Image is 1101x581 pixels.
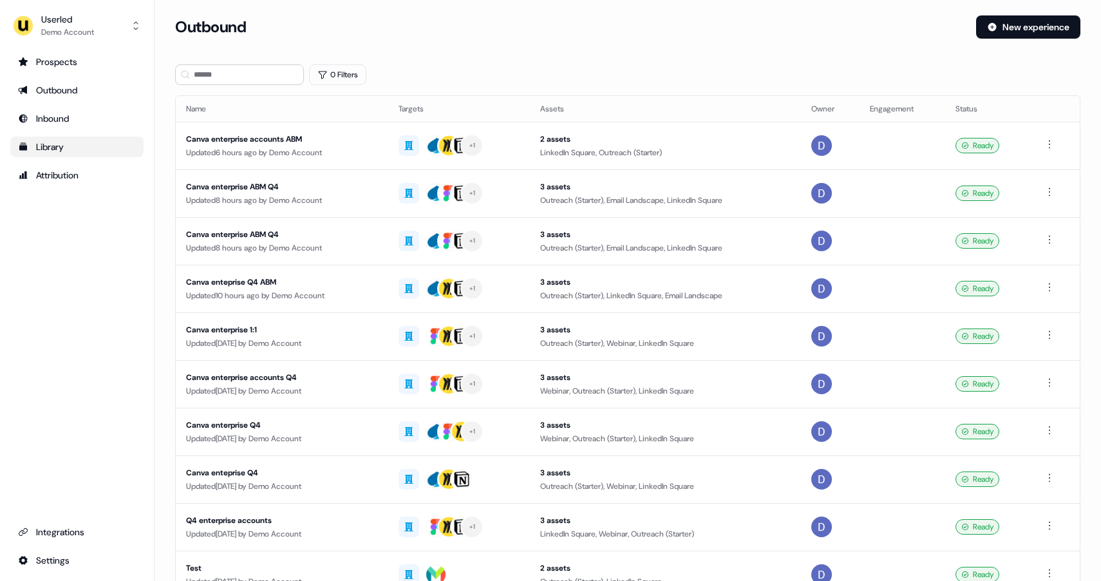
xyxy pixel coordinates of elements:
div: 3 assets [540,419,791,432]
div: Ready [955,376,999,392]
div: Canva enterprise ABM Q4 [186,228,378,241]
h3: Outbound [175,17,246,37]
div: + 1 [469,426,476,437]
div: Canva enterprise accounts Q4 [186,371,378,384]
button: UserledDemo Account [10,10,144,41]
a: Go to prospects [10,52,144,72]
div: Outbound [18,84,136,97]
div: Updated 8 hours ago by Demo Account [186,242,378,254]
div: + 1 [469,521,476,533]
div: + 1 [469,378,476,390]
div: Updated 8 hours ago by Demo Account [186,194,378,207]
img: Demo [811,469,832,490]
button: 0 Filters [309,64,366,85]
div: Updated [DATE] by Demo Account [186,385,378,397]
button: New experience [976,15,1080,39]
div: + 1 [469,283,476,294]
div: Ready [955,186,999,201]
th: Targets [388,96,529,122]
a: Go to integrations [10,550,144,571]
div: Demo Account [41,26,94,39]
div: Updated [DATE] by Demo Account [186,432,378,445]
div: Updated [DATE] by Demo Account [186,528,378,540]
img: Demo [811,231,832,251]
div: 3 assets [540,514,791,527]
img: Demo [811,374,832,394]
a: Go to attribution [10,165,144,186]
div: Webinar, Outreach (Starter), LinkedIn Square [540,432,791,445]
div: Userled [41,13,94,26]
th: Status [945,96,1031,122]
div: 3 assets [540,371,791,384]
div: Outreach (Starter), LinkedIn Square, Email Landscape [540,289,791,302]
div: Ready [955,424,999,439]
div: Updated 6 hours ago by Demo Account [186,146,378,159]
div: Updated 10 hours ago by Demo Account [186,289,378,302]
div: Canva enterprise Q4 [186,419,378,432]
div: Canva enterprise ABM Q4 [186,180,378,193]
img: Demo [811,517,832,537]
div: Canva enteprise Q4 ABM [186,276,378,289]
a: Go to templates [10,137,144,157]
th: Engagement [860,96,946,122]
div: Ready [955,471,999,487]
div: Outreach (Starter), Webinar, LinkedIn Square [540,337,791,350]
div: Canva enterprise 1:1 [186,323,378,336]
div: 3 assets [540,180,791,193]
div: Ready [955,233,999,249]
div: Outreach (Starter), Email Landscape, LinkedIn Square [540,242,791,254]
th: Assets [530,96,801,122]
div: Canva enterprise accounts ABM [186,133,378,146]
div: 3 assets [540,466,791,479]
div: 2 assets [540,562,791,575]
div: LinkedIn Square, Webinar, Outreach (Starter) [540,528,791,540]
div: Integrations [18,526,136,538]
div: Canva enteprise Q4 [186,466,378,479]
div: Updated [DATE] by Demo Account [186,480,378,493]
img: Demo [811,326,832,347]
div: Settings [18,554,136,567]
a: Go to Inbound [10,108,144,129]
div: 3 assets [540,276,791,289]
div: Webinar, Outreach (Starter), LinkedIn Square [540,385,791,397]
div: Q4 enterprise accounts [186,514,378,527]
div: 3 assets [540,323,791,336]
div: Attribution [18,169,136,182]
div: Ready [955,138,999,153]
div: + 1 [469,330,476,342]
img: Demo [811,183,832,204]
div: 2 assets [540,133,791,146]
img: Demo [811,135,832,156]
div: Ready [955,281,999,296]
th: Name [176,96,388,122]
div: 3 assets [540,228,791,241]
div: + 1 [469,235,476,247]
div: Outreach (Starter), Email Landscape, LinkedIn Square [540,194,791,207]
a: Go to integrations [10,522,144,542]
div: Outreach (Starter), Webinar, LinkedIn Square [540,480,791,493]
div: Test [186,562,378,575]
div: LinkedIn Square, Outreach (Starter) [540,146,791,159]
img: Demo [811,421,832,442]
div: Ready [955,519,999,535]
div: Inbound [18,112,136,125]
div: Ready [955,329,999,344]
th: Owner [801,96,860,122]
img: Demo [811,278,832,299]
div: Library [18,140,136,153]
div: + 1 [469,187,476,199]
div: Updated [DATE] by Demo Account [186,337,378,350]
div: Prospects [18,55,136,68]
a: Go to outbound experience [10,80,144,100]
div: + 1 [469,140,476,151]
